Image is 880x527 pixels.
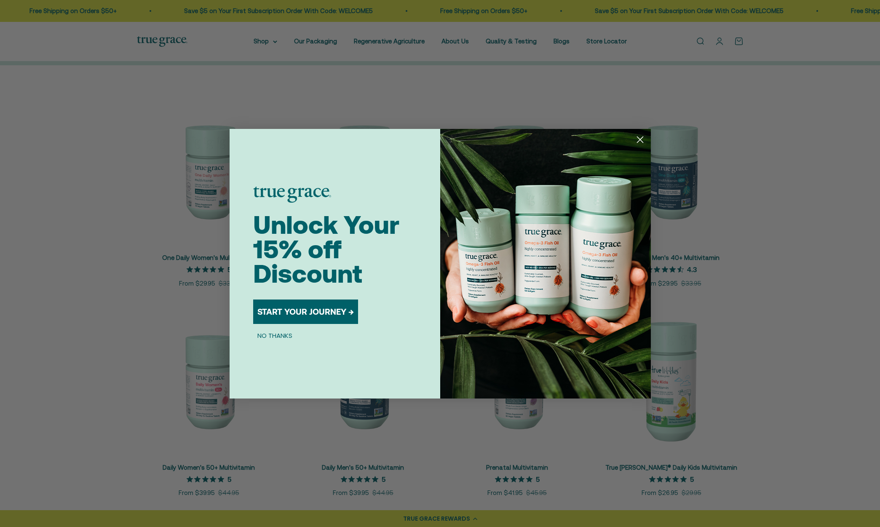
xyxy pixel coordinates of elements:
img: logo placeholder [253,187,331,203]
button: Close dialog [633,132,647,147]
button: START YOUR JOURNEY → [253,300,358,324]
span: Unlock Your 15% off Discount [253,210,399,288]
button: NO THANKS [253,331,297,341]
img: 098727d5-50f8-4f9b-9554-844bb8da1403.jpeg [440,129,651,399]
